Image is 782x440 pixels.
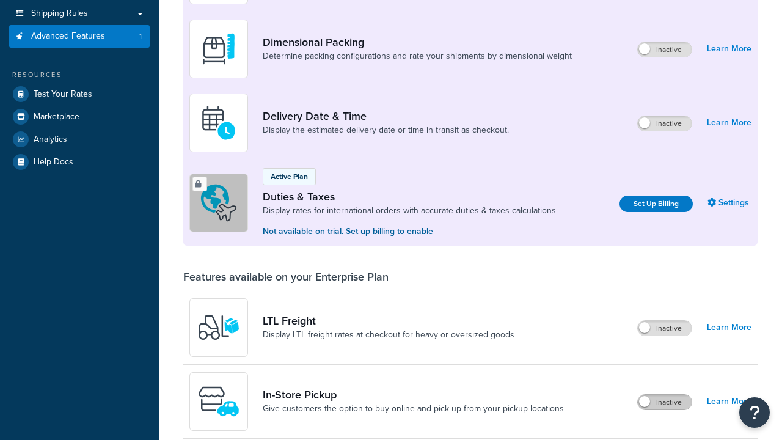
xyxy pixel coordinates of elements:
a: Advanced Features1 [9,25,150,48]
label: Inactive [638,116,692,131]
p: Active Plan [271,171,308,182]
span: 1 [139,31,142,42]
span: Analytics [34,134,67,145]
img: DTVBYsAAAAAASUVORK5CYII= [197,28,240,70]
a: Give customers the option to buy online and pick up from your pickup locations [263,403,564,415]
img: y79ZsPf0fXUFUhFXDzUgf+ktZg5F2+ohG75+v3d2s1D9TjoU8PiyCIluIjV41seZevKCRuEjTPPOKHJsQcmKCXGdfprl3L4q7... [197,306,240,349]
a: Display LTL freight rates at checkout for heavy or oversized goods [263,329,514,341]
label: Inactive [638,395,692,409]
span: Help Docs [34,157,73,167]
a: Display the estimated delivery date or time in transit as checkout. [263,124,509,136]
a: LTL Freight [263,314,514,328]
a: Set Up Billing [619,196,693,212]
a: Determine packing configurations and rate your shipments by dimensional weight [263,50,572,62]
a: Marketplace [9,106,150,128]
a: Learn More [707,393,751,410]
a: Learn More [707,319,751,336]
img: gfkeb5ejjkALwAAAABJRU5ErkJggg== [197,101,240,144]
div: Resources [9,70,150,80]
span: Advanced Features [31,31,105,42]
a: Test Your Rates [9,83,150,105]
a: Display rates for international orders with accurate duties & taxes calculations [263,205,556,217]
a: Dimensional Packing [263,35,572,49]
a: Settings [707,194,751,211]
a: Duties & Taxes [263,190,556,204]
a: In-Store Pickup [263,388,564,402]
label: Inactive [638,42,692,57]
a: Delivery Date & Time [263,109,509,123]
a: Shipping Rules [9,2,150,25]
a: Learn More [707,114,751,131]
img: wfgcfpwTIucLEAAAAASUVORK5CYII= [197,380,240,423]
span: Test Your Rates [34,89,92,100]
a: Learn More [707,40,751,57]
li: Advanced Features [9,25,150,48]
label: Inactive [638,321,692,335]
p: Not available on trial. Set up billing to enable [263,225,556,238]
a: Help Docs [9,151,150,173]
div: Features available on your Enterprise Plan [183,270,389,284]
a: Analytics [9,128,150,150]
button: Open Resource Center [739,397,770,428]
span: Marketplace [34,112,79,122]
span: Shipping Rules [31,9,88,19]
